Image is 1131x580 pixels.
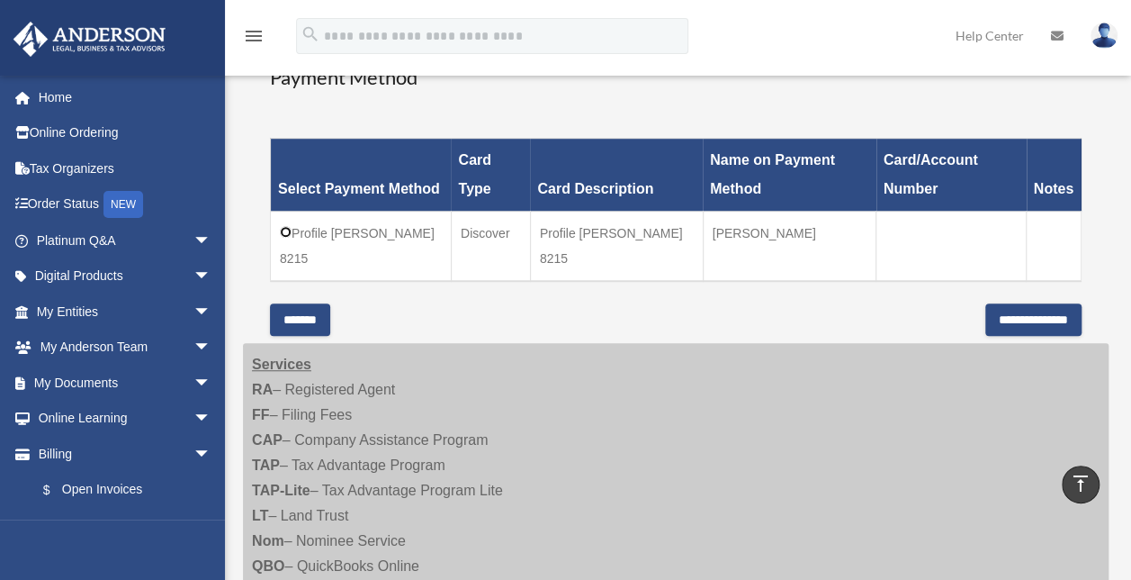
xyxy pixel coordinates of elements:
[53,479,62,502] span: $
[1070,473,1091,494] i: vertical_align_top
[252,483,310,498] strong: TAP-Lite
[252,357,311,372] strong: Services
[13,186,238,223] a: Order StatusNEW
[103,191,143,218] div: NEW
[703,212,876,282] td: [PERSON_NAME]
[13,115,238,151] a: Online Ordering
[530,212,703,282] td: Profile [PERSON_NAME] 8215
[8,22,171,57] img: Anderson Advisors Platinum Portal
[243,25,265,47] i: menu
[252,558,284,574] strong: QBO
[271,212,452,282] td: Profile [PERSON_NAME] 8215
[243,32,265,47] a: menu
[252,533,284,548] strong: Nom
[1091,23,1118,49] img: User Pic
[252,382,273,397] strong: RA
[13,436,229,472] a: Billingarrow_drop_down
[13,365,238,401] a: My Documentsarrow_drop_down
[451,212,530,282] td: Discover
[13,401,238,437] a: Online Learningarrow_drop_down
[876,139,1027,212] th: Card/Account Number
[530,139,703,212] th: Card Description
[193,436,229,473] span: arrow_drop_down
[193,365,229,402] span: arrow_drop_down
[1027,139,1082,212] th: Notes
[13,258,238,295] a: Digital Productsarrow_drop_down
[451,139,530,212] th: Card Type
[13,150,238,186] a: Tax Organizers
[25,472,220,509] a: $Open Invoices
[13,79,238,115] a: Home
[252,508,268,523] strong: LT
[193,401,229,438] span: arrow_drop_down
[270,64,1082,92] h3: Payment Method
[252,432,283,448] strong: CAP
[301,24,320,44] i: search
[252,407,270,422] strong: FF
[1062,466,1100,503] a: vertical_align_top
[13,330,238,366] a: My Anderson Teamarrow_drop_down
[193,222,229,259] span: arrow_drop_down
[193,258,229,295] span: arrow_drop_down
[193,330,229,367] span: arrow_drop_down
[271,139,452,212] th: Select Payment Method
[703,139,876,212] th: Name on Payment Method
[13,294,238,330] a: My Entitiesarrow_drop_down
[25,508,229,544] a: Past Invoices
[252,458,280,473] strong: TAP
[193,294,229,331] span: arrow_drop_down
[13,222,238,258] a: Platinum Q&Aarrow_drop_down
